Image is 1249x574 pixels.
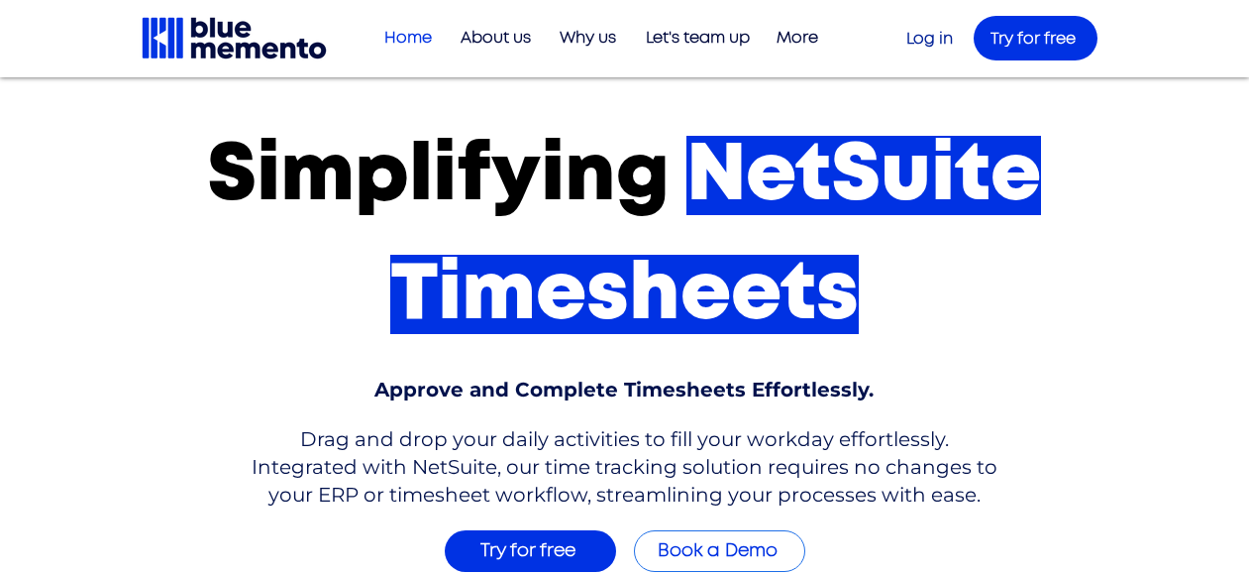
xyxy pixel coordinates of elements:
[906,31,953,47] a: Log in
[445,530,616,572] a: Try for free
[366,22,442,55] a: Home
[541,22,626,55] a: Why us
[767,22,828,55] p: More
[550,22,626,55] p: Why us
[480,542,575,560] span: Try for free
[390,136,1042,334] span: NetSuite Timesheets
[252,427,997,507] span: Drag and drop your daily activities to fill your workday effortlessly. Integrated with NetSuite, ...
[974,16,1097,60] a: Try for free
[658,542,778,560] span: Book a Demo
[207,136,670,215] span: Simplifying
[451,22,541,55] p: About us
[634,530,805,572] a: Book a Demo
[374,22,442,55] p: Home
[366,22,828,55] nav: Site
[990,31,1076,47] span: Try for free
[140,15,329,61] img: Blue Memento black logo
[374,378,874,402] span: Approve and Complete Timesheets Effortlessly.
[626,22,760,55] a: Let's team up
[442,22,541,55] a: About us
[636,22,760,55] p: Let's team up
